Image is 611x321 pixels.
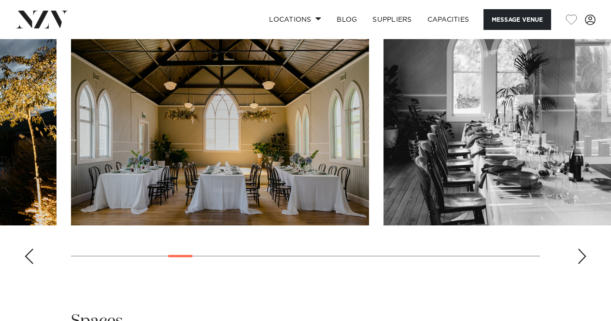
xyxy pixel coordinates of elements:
[420,9,477,30] a: Capacities
[71,7,369,225] swiper-slide: 7 / 29
[15,11,68,28] img: nzv-logo.png
[365,9,419,30] a: SUPPLIERS
[483,9,551,30] button: Message Venue
[329,9,365,30] a: BLOG
[261,9,329,30] a: Locations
